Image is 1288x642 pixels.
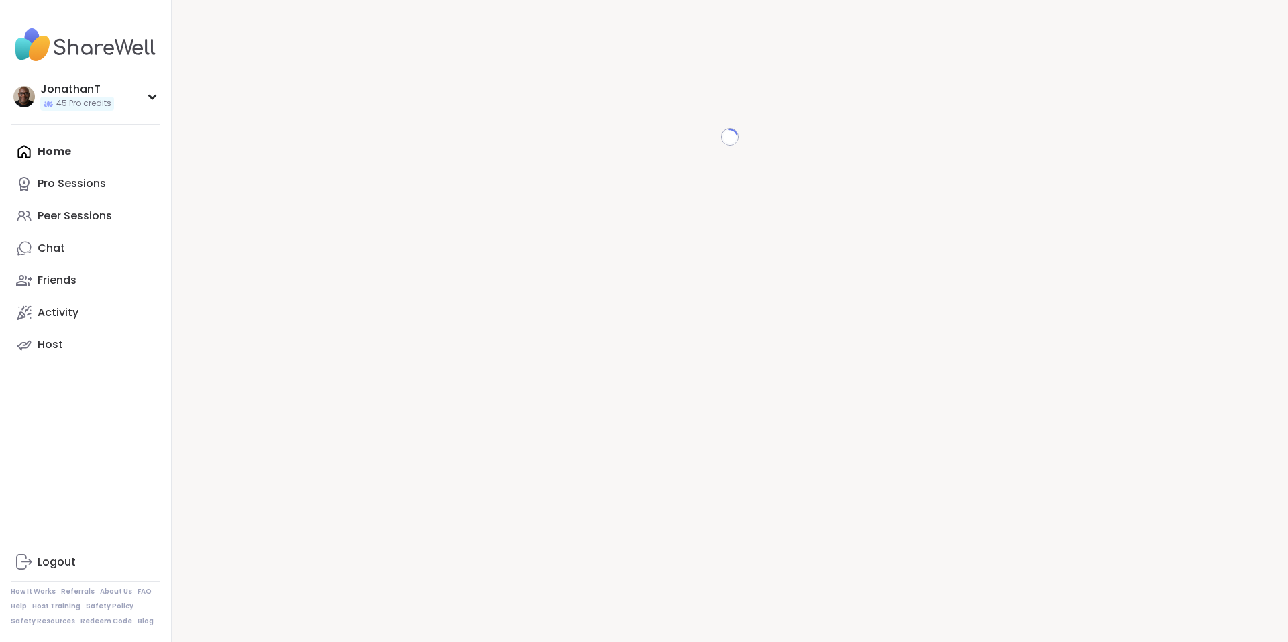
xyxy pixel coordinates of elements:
[11,232,160,264] a: Chat
[11,264,160,297] a: Friends
[38,555,76,570] div: Logout
[38,241,65,256] div: Chat
[11,602,27,611] a: Help
[86,602,133,611] a: Safety Policy
[11,297,160,329] a: Activity
[38,176,106,191] div: Pro Sessions
[80,617,132,626] a: Redeem Code
[11,200,160,232] a: Peer Sessions
[11,546,160,578] a: Logout
[138,587,152,596] a: FAQ
[11,329,160,361] a: Host
[138,617,154,626] a: Blog
[61,587,95,596] a: Referrals
[32,602,80,611] a: Host Training
[40,82,114,97] div: JonathanT
[38,337,63,352] div: Host
[56,98,111,109] span: 45 Pro credits
[13,86,35,107] img: JonathanT
[11,587,56,596] a: How It Works
[38,209,112,223] div: Peer Sessions
[38,305,78,320] div: Activity
[11,168,160,200] a: Pro Sessions
[11,617,75,626] a: Safety Resources
[100,587,132,596] a: About Us
[38,273,76,288] div: Friends
[11,21,160,68] img: ShareWell Nav Logo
